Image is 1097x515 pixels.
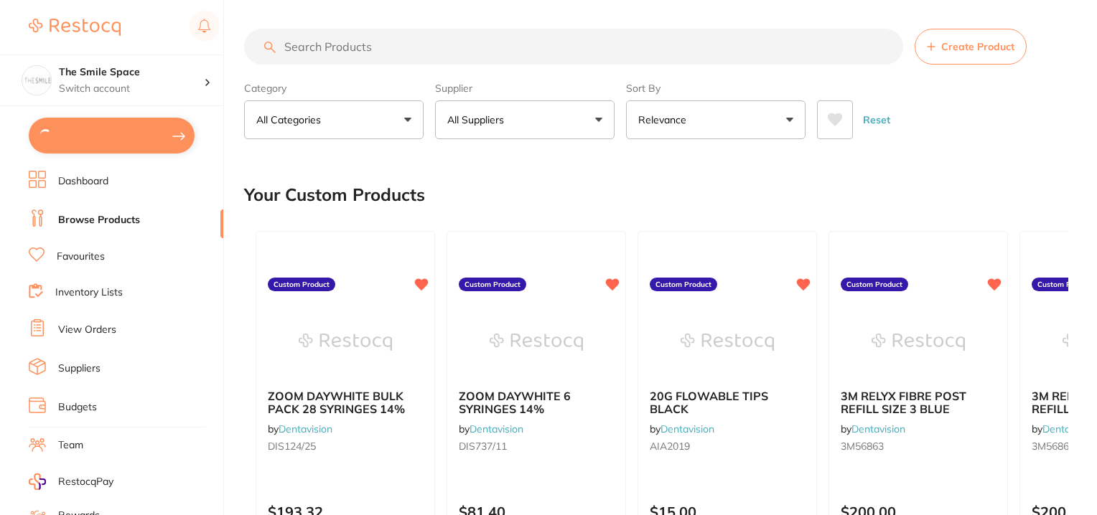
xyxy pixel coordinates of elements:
[841,389,996,416] b: 3M RELYX FIBRE POST REFILL SIZE 3 BLUE
[851,422,905,435] a: Dentavision
[299,306,392,378] img: ZOOM DAYWHITE BULK PACK 28 SYRINGES 14%
[681,306,774,378] img: 20G FLOWABLE TIPS BLACK
[244,29,903,65] input: Search Products
[268,440,423,452] small: DIS124/25
[244,185,425,205] h2: Your Custom Products
[660,422,714,435] a: Dentavision
[22,66,51,95] img: The Smile Space
[58,400,97,415] a: Budgets
[490,306,583,378] img: ZOOM DAYWHITE 6 SYRINGES 14%
[29,473,113,490] a: RestocqPay
[435,82,615,95] label: Supplier
[1032,422,1096,435] span: by
[459,422,523,435] span: by
[841,422,905,435] span: by
[638,113,692,127] p: Relevance
[872,306,965,378] img: 3M RELYX FIBRE POST REFILL SIZE 3 BLUE
[58,362,101,376] a: Suppliers
[29,19,121,36] img: Restocq Logo
[650,389,805,416] b: 20G FLOWABLE TIPS BLACK
[459,389,614,416] b: ZOOM DAYWHITE 6 SYRINGES 14%
[256,113,327,127] p: All Categories
[244,82,424,95] label: Category
[58,213,140,227] a: Browse Products
[58,323,116,337] a: View Orders
[279,422,332,435] a: Dentavision
[459,278,526,292] label: Custom Product
[650,440,805,452] small: AIA2019
[29,473,46,490] img: RestocqPay
[447,113,510,127] p: All Suppliers
[626,100,806,139] button: Relevance
[841,440,996,452] small: 3M56863
[268,389,423,416] b: ZOOM DAYWHITE BULK PACK 28 SYRINGES 14%
[435,100,615,139] button: All Suppliers
[268,422,332,435] span: by
[55,285,123,300] a: Inventory Lists
[650,278,717,292] label: Custom Product
[29,11,121,44] a: Restocq Logo
[859,100,895,139] button: Reset
[244,100,424,139] button: All Categories
[841,278,908,292] label: Custom Product
[57,250,105,264] a: Favourites
[459,440,614,452] small: DIS737/11
[470,422,523,435] a: Dentavision
[58,475,113,489] span: RestocqPay
[58,174,108,189] a: Dashboard
[59,65,204,80] h4: The Smile Space
[59,82,204,96] p: Switch account
[915,29,1027,65] button: Create Product
[58,438,83,453] a: Team
[941,41,1014,52] span: Create Product
[268,278,335,292] label: Custom Product
[650,422,714,435] span: by
[626,82,806,95] label: Sort By
[1042,422,1096,435] a: Dentavision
